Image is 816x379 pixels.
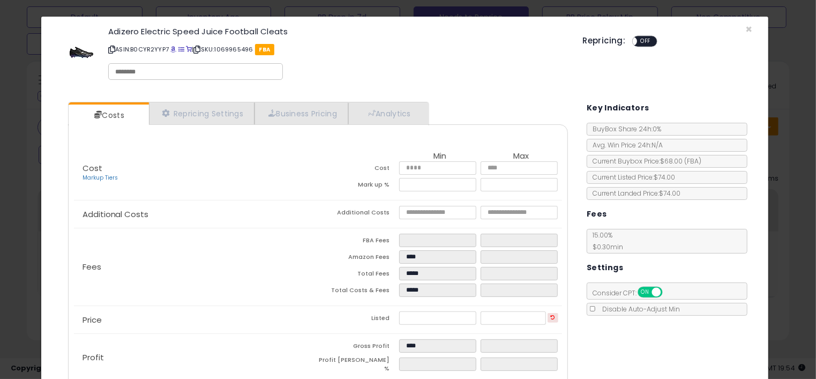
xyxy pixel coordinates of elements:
[348,102,428,124] a: Analytics
[69,105,148,126] a: Costs
[108,41,566,58] p: ASIN: B0CYR2YYP7 | SKU: 1069965496
[83,174,118,182] a: Markup Tiers
[255,44,275,55] span: FBA
[149,102,255,124] a: Repricing Settings
[639,288,652,297] span: ON
[318,339,399,356] td: Gross Profit
[74,210,318,219] p: Additional Costs
[318,356,399,376] td: Profit [PERSON_NAME] %
[399,152,481,161] th: Min
[318,234,399,250] td: FBA Fees
[318,250,399,267] td: Amazon Fees
[318,284,399,300] td: Total Costs & Fees
[587,231,623,251] span: 15.00 %
[597,304,680,314] span: Disable Auto-Adjust Min
[587,288,677,298] span: Consider CPT:
[587,173,675,182] span: Current Listed Price: $74.00
[745,21,752,37] span: ×
[74,316,318,324] p: Price
[74,164,318,182] p: Cost
[318,267,399,284] td: Total Fees
[582,36,625,45] h5: Repricing:
[587,261,623,274] h5: Settings
[587,140,663,150] span: Avg. Win Price 24h: N/A
[254,102,348,124] a: Business Pricing
[661,288,678,297] span: OFF
[318,311,399,328] td: Listed
[108,27,566,35] h3: Adizero Electric Speed Juice Football Cleats
[178,45,184,54] a: All offer listings
[587,124,661,133] span: BuyBox Share 24h: 0%
[481,152,562,161] th: Max
[587,207,607,221] h5: Fees
[74,353,318,362] p: Profit
[587,242,623,251] span: $0.30 min
[170,45,176,54] a: BuyBox page
[587,189,680,198] span: Current Landed Price: $74.00
[318,206,399,222] td: Additional Costs
[587,101,649,115] h5: Key Indicators
[684,157,701,166] span: ( FBA )
[318,161,399,178] td: Cost
[186,45,192,54] a: Your listing only
[318,178,399,195] td: Mark up %
[74,263,318,271] p: Fees
[660,157,701,166] span: $68.00
[65,27,98,60] img: 31fhUS8+HbL._SL60_.jpg
[587,157,701,166] span: Current Buybox Price:
[637,37,654,46] span: OFF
